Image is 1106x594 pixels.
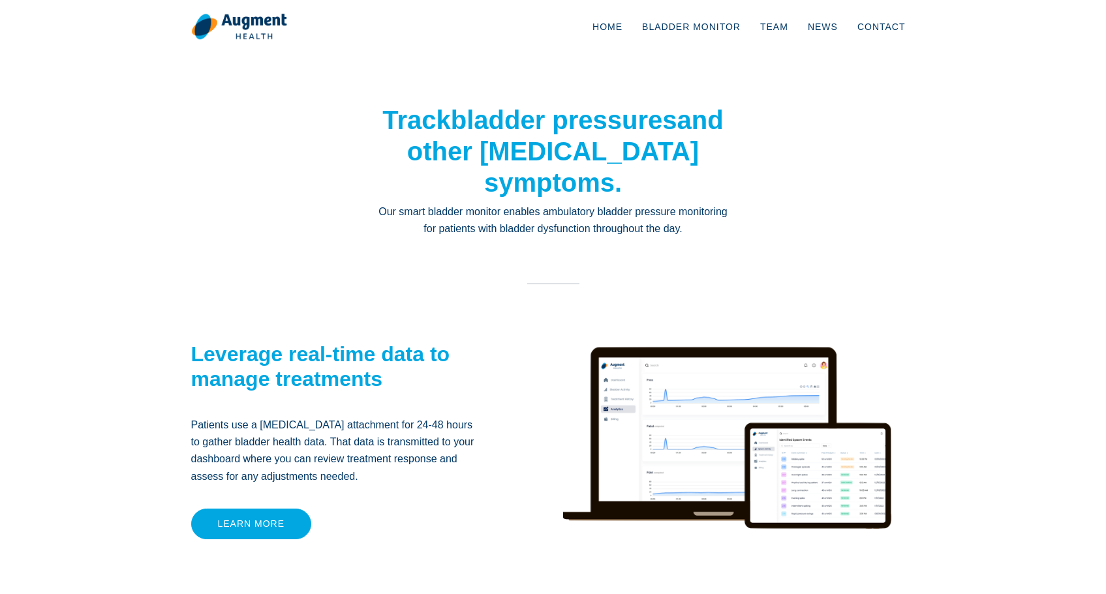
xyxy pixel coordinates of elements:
a: Bladder Monitor [632,5,750,48]
strong: bladder pressures [451,106,677,134]
img: logo [191,13,287,40]
a: Contact [848,5,915,48]
h1: Track and other [MEDICAL_DATA] symptoms. [377,104,730,198]
h2: Leverage real-time data to manage treatments [191,342,482,392]
a: Home [583,5,632,48]
p: Patients use a [MEDICAL_DATA] attachment for 24-48 hours to gather bladder health data. That data... [191,417,482,486]
a: News [798,5,848,48]
p: Our smart bladder monitor enables ambulatory bladder pressure monitoring for patients with bladde... [377,203,730,238]
a: Learn more [191,509,312,539]
a: Team [750,5,798,48]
